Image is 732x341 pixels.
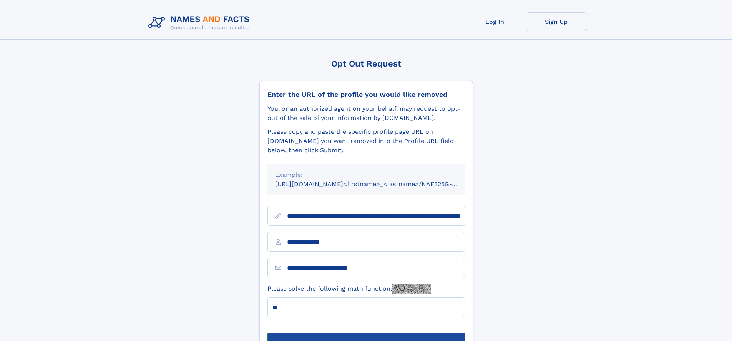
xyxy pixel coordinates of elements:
[267,127,465,155] div: Please copy and paste the specific profile page URL on [DOMAIN_NAME] you want removed into the Pr...
[275,170,457,180] div: Example:
[275,180,480,188] small: [URL][DOMAIN_NAME]<firstname>_<lastname>/NAF325G-xxxxxxxx
[145,12,256,33] img: Logo Names and Facts
[267,104,465,123] div: You, or an authorized agent on your behalf, may request to opt-out of the sale of your informatio...
[526,12,587,31] a: Sign Up
[464,12,526,31] a: Log In
[259,59,473,68] div: Opt Out Request
[267,284,431,294] label: Please solve the following math function:
[267,90,465,99] div: Enter the URL of the profile you would like removed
